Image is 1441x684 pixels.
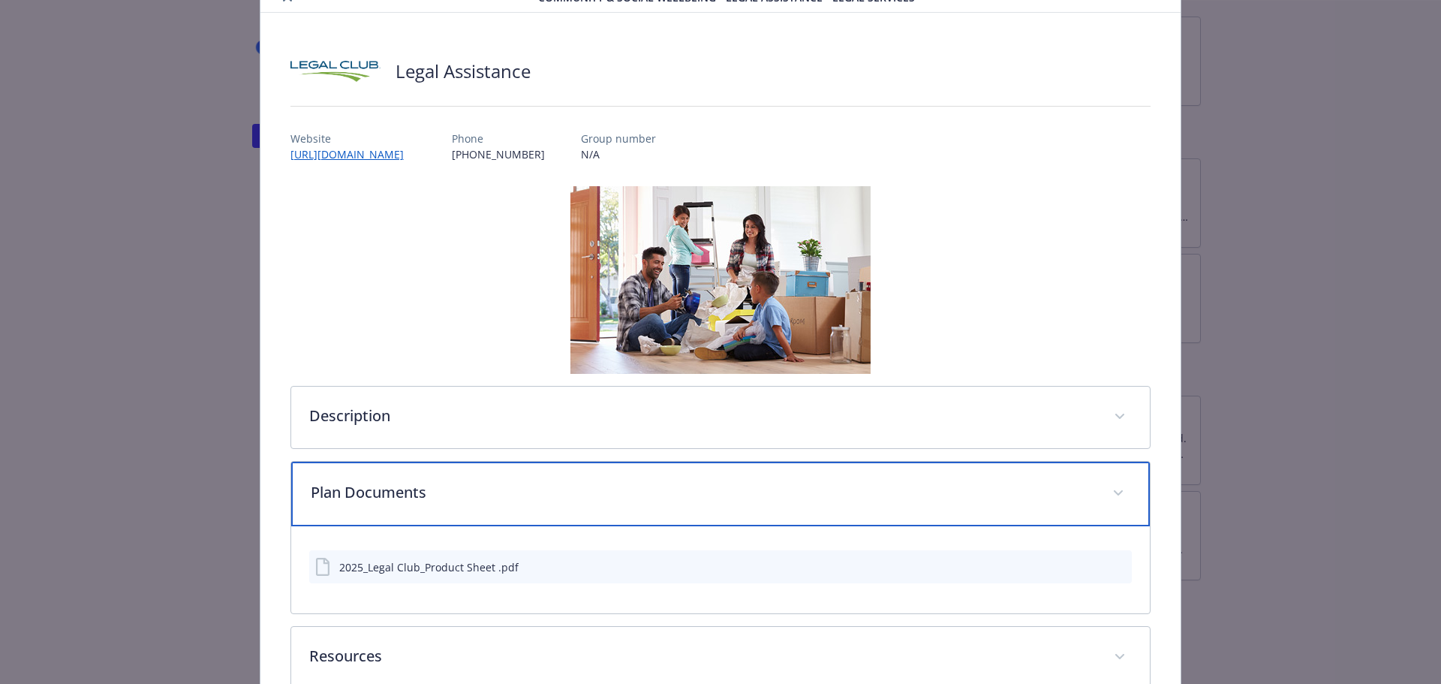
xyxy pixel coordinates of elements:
div: 2025_Legal Club_Product Sheet .pdf [339,559,519,575]
a: [URL][DOMAIN_NAME] [290,147,416,161]
div: Plan Documents [291,462,1151,526]
img: banner [570,186,871,374]
p: Phone [452,131,545,146]
p: Plan Documents [311,481,1095,504]
img: Legal Club of America [290,49,381,94]
p: Website [290,131,416,146]
div: Description [291,387,1151,448]
p: Group number [581,131,656,146]
p: N/A [581,146,656,162]
div: Plan Documents [291,526,1151,613]
button: download file [1088,559,1100,575]
p: [PHONE_NUMBER] [452,146,545,162]
p: Description [309,405,1097,427]
h2: Legal Assistance [396,59,531,84]
p: Resources [309,645,1097,667]
button: preview file [1112,559,1126,575]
